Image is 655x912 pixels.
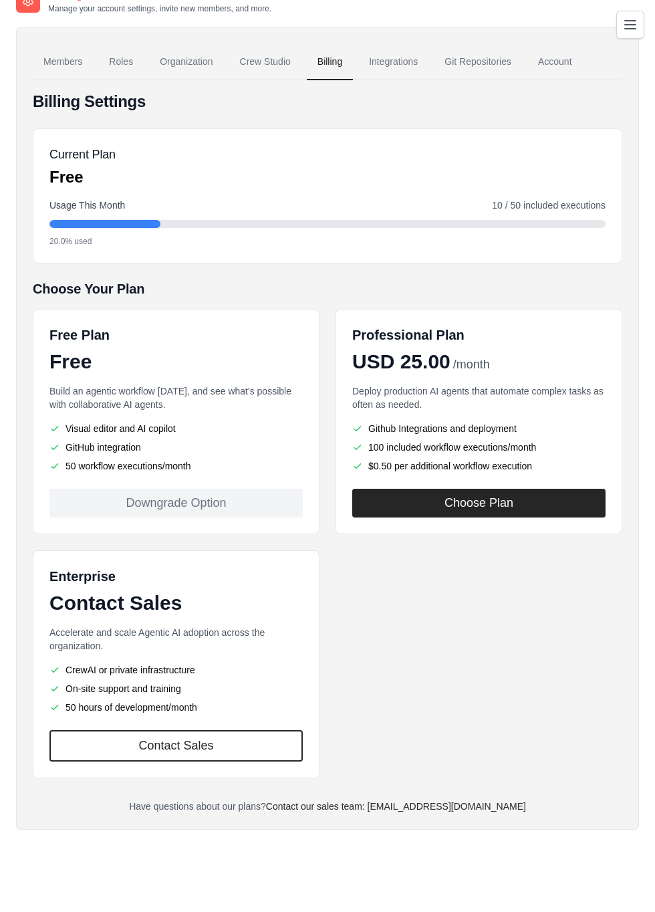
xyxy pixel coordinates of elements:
p: Manage your account settings, invite new members, and more. [48,3,271,14]
li: $0.50 per additional workflow execution [352,459,606,473]
a: Account [527,44,583,80]
span: 20.0% used [49,236,92,247]
a: Contact Sales [49,730,303,762]
li: 100 included workflow executions/month [352,441,606,454]
h4: Billing Settings [33,91,622,112]
li: 50 workflow executions/month [49,459,303,473]
button: Toggle navigation [616,11,644,39]
a: Organization [149,44,223,80]
iframe: Chat Widget [588,848,655,912]
span: Usage This Month [49,199,125,212]
h6: Professional Plan [352,326,465,344]
li: GitHub integration [49,441,303,454]
p: Free [49,166,116,188]
a: Billing [307,44,353,80]
div: Downgrade Option [49,489,303,518]
a: Roles [98,44,144,80]
a: Members [33,44,93,80]
p: Accelerate and scale Agentic AI adoption across the organization. [49,626,303,653]
div: Free [49,350,303,374]
li: CrewAI or private infrastructure [49,663,303,677]
p: Deploy production AI agents that automate complex tasks as often as needed. [352,384,606,411]
h5: Choose Your Plan [33,279,622,298]
h6: Enterprise [49,567,303,586]
span: /month [453,356,490,374]
li: Github Integrations and deployment [352,422,606,435]
li: 50 hours of development/month [49,701,303,714]
span: 10 / 50 included executions [492,199,606,212]
li: On-site support and training [49,682,303,695]
li: Visual editor and AI copilot [49,422,303,435]
h5: Current Plan [49,145,116,164]
a: Git Repositories [434,44,522,80]
span: USD 25.00 [352,350,450,374]
h6: Free Plan [49,326,110,344]
a: Crew Studio [229,44,301,80]
div: Contact Sales [49,591,303,615]
p: Have questions about our plans? [33,800,622,813]
button: Choose Plan [352,489,606,518]
p: Build an agentic workflow [DATE], and see what's possible with collaborative AI agents. [49,384,303,411]
a: Integrations [358,44,428,80]
a: Contact our sales team: [EMAIL_ADDRESS][DOMAIN_NAME] [266,801,526,812]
